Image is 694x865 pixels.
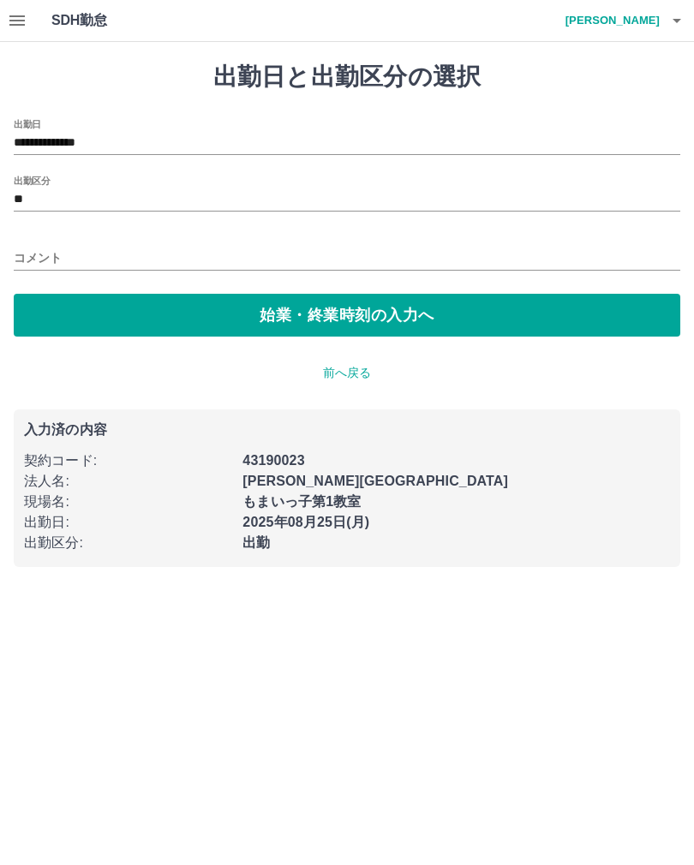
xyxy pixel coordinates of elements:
p: 法人名 : [24,471,232,492]
b: 出勤 [242,535,270,550]
p: 前へ戻る [14,364,680,382]
button: 始業・終業時刻の入力へ [14,294,680,337]
p: 契約コード : [24,450,232,471]
b: 2025年08月25日(月) [242,515,369,529]
p: 入力済の内容 [24,423,670,437]
b: もまいっ子第1教室 [242,494,361,509]
b: [PERSON_NAME][GEOGRAPHIC_DATA] [242,474,508,488]
label: 出勤区分 [14,174,50,187]
b: 43190023 [242,453,304,468]
p: 出勤区分 : [24,533,232,553]
p: 出勤日 : [24,512,232,533]
h1: 出勤日と出勤区分の選択 [14,63,680,92]
label: 出勤日 [14,117,41,130]
p: 現場名 : [24,492,232,512]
